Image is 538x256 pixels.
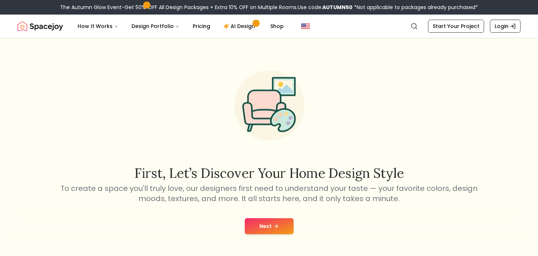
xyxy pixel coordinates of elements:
[17,19,63,33] a: Spacejoy
[17,15,521,38] nav: Global
[298,4,353,11] span: Use code:
[217,19,263,33] a: AI Design
[60,4,478,11] div: The Autumn Glow Event-Get 50% OFF All Design Packages + Extra 10% OFF on Multiple Rooms.
[72,19,124,33] button: How It Works
[59,166,479,180] h2: First, let’s discover your home design style
[72,19,290,33] nav: Main
[353,4,478,11] span: *Not applicable to packages already purchased*
[223,59,316,152] img: Start Style Quiz Illustration
[322,4,353,11] b: AUTUMN50
[187,19,216,33] a: Pricing
[245,218,294,234] button: Next
[59,183,479,204] p: To create a space you'll truly love, our designers first need to understand your taste — your fav...
[264,19,290,33] a: Shop
[301,22,310,31] img: United States
[126,19,185,33] button: Design Portfolio
[428,20,484,33] a: Start Your Project
[17,19,63,33] img: Spacejoy Logo
[490,20,521,33] a: Login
